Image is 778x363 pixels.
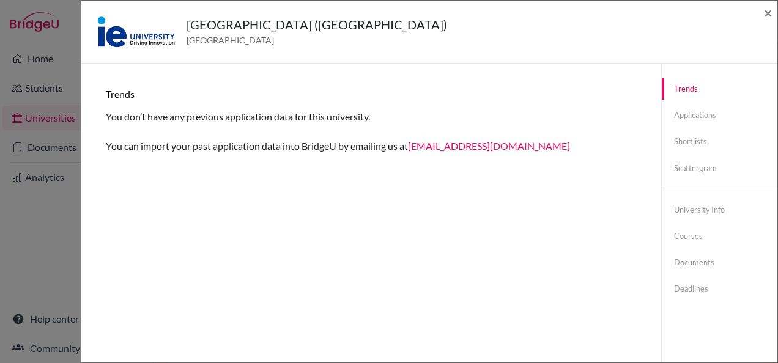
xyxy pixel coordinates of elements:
a: Documents [662,252,777,273]
h5: [GEOGRAPHIC_DATA] ([GEOGRAPHIC_DATA]) [187,15,447,34]
span: × [764,4,772,21]
a: Deadlines [662,278,777,299]
p: You can import your past application data into BridgeU by emailing us at [106,139,637,153]
h6: Trends [106,88,637,100]
a: [EMAIL_ADDRESS][DOMAIN_NAME] [408,140,570,152]
a: Applications [662,105,777,126]
a: Shortlists [662,131,777,152]
p: You don’t have any previous application data for this university. [106,109,637,124]
span: [GEOGRAPHIC_DATA] [187,34,447,46]
a: Scattergram [662,158,777,179]
button: Close [764,5,772,20]
a: University info [662,199,777,221]
img: es_ie_ppg3uco7.png [96,15,177,48]
a: Trends [662,78,777,100]
a: Courses [662,226,777,247]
